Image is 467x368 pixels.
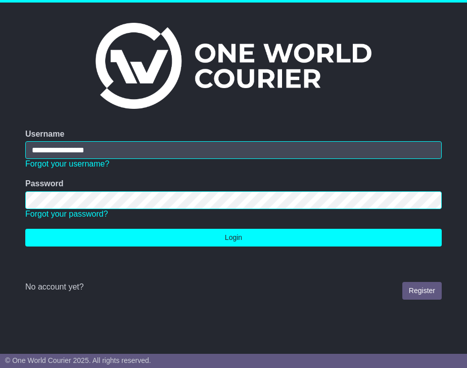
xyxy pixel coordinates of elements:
[96,23,371,109] img: One World
[25,129,64,139] label: Username
[25,210,108,218] a: Forgot your password?
[25,229,442,247] button: Login
[402,282,442,300] a: Register
[25,159,109,168] a: Forgot your username?
[25,179,64,188] label: Password
[5,356,151,364] span: © One World Courier 2025. All rights reserved.
[25,282,442,292] div: No account yet?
